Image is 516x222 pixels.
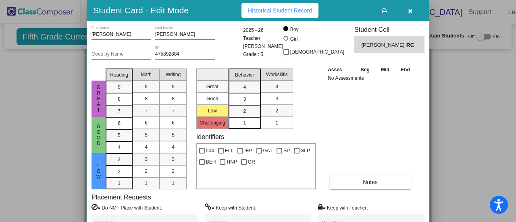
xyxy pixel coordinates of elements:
[145,143,148,151] span: 4
[263,146,273,156] span: GAT
[166,71,181,78] span: Writing
[172,119,175,127] span: 6
[118,156,121,163] span: 3
[172,95,175,102] span: 8
[241,3,318,18] button: Historical Student Record
[172,83,175,90] span: 9
[406,41,418,50] span: RC
[145,95,148,102] span: 8
[141,71,152,78] span: Math
[118,180,121,187] span: 1
[118,120,121,127] span: 6
[145,156,148,163] span: 3
[92,52,151,57] input: goes by name
[172,107,175,114] span: 7
[172,143,175,151] span: 4
[354,26,424,33] h3: Student Cell
[110,71,128,79] span: Reading
[326,74,416,82] td: No Assessments
[301,146,310,156] span: SLP
[361,41,406,50] span: [PERSON_NAME]
[95,124,102,146] span: Good
[290,35,298,43] div: Girl
[145,168,148,175] span: 2
[118,132,121,139] span: 5
[243,95,246,103] span: 3
[145,180,148,187] span: 1
[395,65,416,74] th: End
[196,133,224,141] label: Identifiers
[118,168,121,175] span: 2
[248,157,255,167] span: GR
[355,65,376,74] th: Beg
[92,193,151,201] label: Placement Requests
[243,119,246,127] span: 1
[118,95,121,103] span: 8
[248,7,312,14] span: Historical Student Record
[155,52,215,57] input: Enter ID
[227,157,237,167] span: HNP
[95,163,102,180] span: Low
[206,157,216,167] span: BEH
[145,131,148,139] span: 5
[243,83,246,91] span: 4
[275,83,278,90] span: 4
[290,26,299,33] div: Boy
[243,34,283,50] span: Teacher: [PERSON_NAME]
[235,71,254,79] span: Behavior
[118,83,121,91] span: 9
[363,179,378,185] span: Notes
[118,108,121,115] span: 7
[318,203,368,212] label: = Keep with Teacher:
[145,119,148,127] span: 6
[225,146,233,156] span: ELL
[95,85,102,113] span: Great
[145,107,148,114] span: 7
[172,156,175,163] span: 3
[92,203,162,212] label: = Do NOT Place with Student:
[243,108,246,115] span: 2
[330,175,411,189] button: Notes
[93,5,189,15] h3: Student Card - Edit Mode
[275,119,278,127] span: 1
[145,83,148,90] span: 9
[244,146,252,156] span: IEP
[283,146,290,156] span: SP
[243,50,263,58] span: Grade : 5
[266,71,288,78] span: Workskills
[172,180,175,187] span: 1
[172,168,175,175] span: 2
[275,107,278,114] span: 2
[206,146,214,156] span: 504
[172,131,175,139] span: 5
[205,203,256,212] label: = Keep with Student:
[326,65,355,74] th: Asses
[275,95,278,102] span: 3
[118,144,121,151] span: 4
[375,65,395,74] th: Mid
[243,26,264,34] span: 2025 - 26
[290,47,344,57] span: [DEMOGRAPHIC_DATA]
